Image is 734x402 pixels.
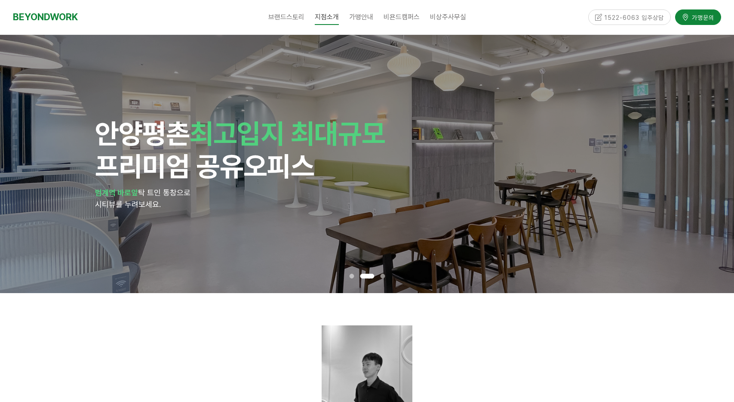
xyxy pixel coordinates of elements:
span: 비욘드캠퍼스 [384,13,420,21]
a: 가맹안내 [344,6,378,28]
span: 비상주사무실 [430,13,466,21]
a: 지점소개 [310,6,344,28]
span: 가맹문의 [689,12,714,21]
a: 가맹문의 [675,9,721,24]
a: 브랜드스토리 [263,6,310,28]
a: BEYONDWORK [13,9,78,25]
span: 가맹안내 [349,13,373,21]
span: 브랜드스토리 [268,13,304,21]
span: 지점소개 [315,10,339,25]
a: 비욘드캠퍼스 [378,6,425,28]
a: 비상주사무실 [425,6,471,28]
